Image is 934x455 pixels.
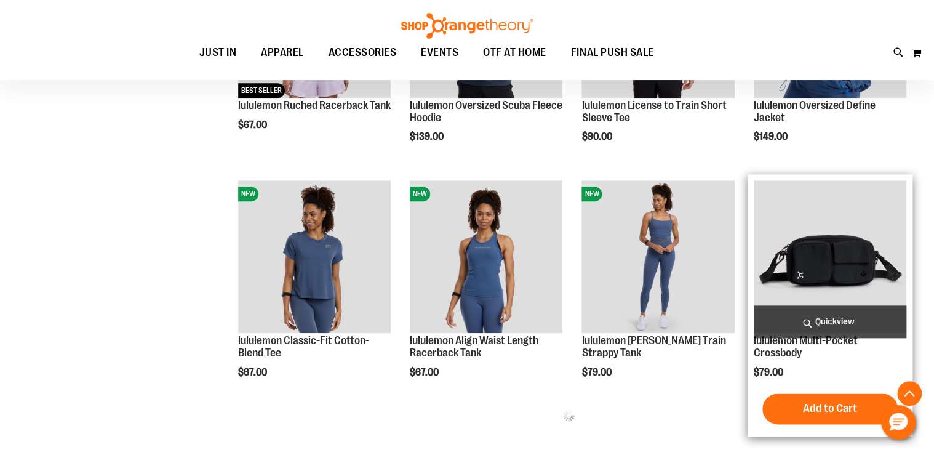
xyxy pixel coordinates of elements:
[410,131,445,142] span: $139.00
[483,39,546,66] span: OTF AT HOME
[581,334,725,359] a: lululemon [PERSON_NAME] Train Strappy Tank
[421,39,458,66] span: EVENTS
[754,99,876,124] a: lululemon Oversized Define Jacket
[581,99,726,124] a: lululemon License to Train Short Sleeve Tee
[238,367,269,378] span: $67.00
[562,409,575,422] img: ias-spinner.gif
[581,187,602,201] span: NEW
[581,131,613,142] span: $90.00
[238,180,391,335] a: lululemon Classic-Fit Cotton-Blend TeeNEW
[399,13,535,39] img: Shop Orangetheory
[249,39,316,66] a: APPAREL
[410,187,430,201] span: NEW
[762,393,898,424] button: Add to Cart
[199,39,237,66] span: JUST IN
[581,180,734,333] img: lululemon Wunder Train Strappy Tank
[232,174,397,409] div: product
[238,83,285,98] span: BEST SELLER
[410,180,562,333] img: lululemon Align Waist Length Racerback Tank
[581,367,613,378] span: $79.00
[238,119,269,131] span: $67.00
[754,334,858,359] a: lululemon Multi-Pocket Crossbody
[754,180,906,333] img: lululemon Multi-Pocket Crossbody
[581,180,734,335] a: lululemon Wunder Train Strappy TankNEW
[238,334,369,359] a: lululemon Classic-Fit Cotton-Blend Tee
[316,39,409,67] a: ACCESSORIES
[410,99,562,124] a: lululemon Oversized Scuba Fleece Hoodie
[238,99,391,111] a: lululemon Ruched Racerback Tank
[187,39,249,67] a: JUST IN
[754,131,789,142] span: $149.00
[754,367,785,378] span: $79.00
[261,39,304,66] span: APPAREL
[404,174,569,409] div: product
[238,180,391,333] img: lululemon Classic-Fit Cotton-Blend Tee
[897,381,922,406] button: Back To Top
[410,180,562,335] a: lululemon Align Waist Length Racerback TankNEW
[409,39,471,67] a: EVENTS
[575,174,740,409] div: product
[471,39,559,67] a: OTF AT HOME
[803,401,857,415] span: Add to Cart
[410,334,538,359] a: lululemon Align Waist Length Racerback Tank
[748,174,912,437] div: product
[881,405,916,440] button: Hello, have a question? Let’s chat.
[329,39,397,66] span: ACCESSORIES
[559,39,666,67] a: FINAL PUSH SALE
[571,39,654,66] span: FINAL PUSH SALE
[410,367,441,378] span: $67.00
[754,180,906,335] a: lululemon Multi-Pocket Crossbody
[238,187,258,201] span: NEW
[754,305,906,338] a: Quickview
